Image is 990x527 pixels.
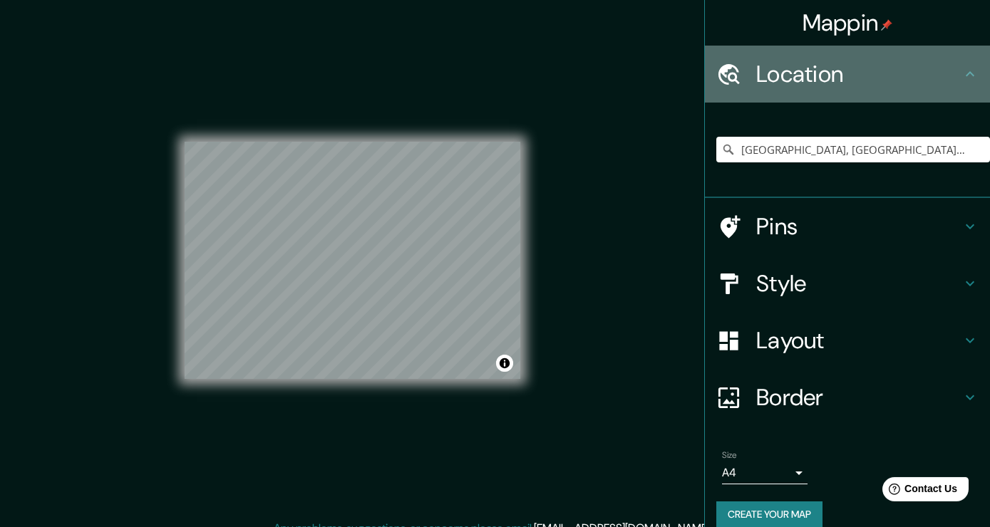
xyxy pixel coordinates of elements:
button: Toggle attribution [496,355,513,372]
h4: Style [756,269,961,298]
input: Pick your city or area [716,137,990,162]
h4: Pins [756,212,961,241]
canvas: Map [185,142,520,379]
div: Style [705,255,990,312]
div: Layout [705,312,990,369]
div: Location [705,46,990,103]
div: Border [705,369,990,426]
div: A4 [722,461,808,484]
iframe: Help widget launcher [863,471,974,511]
h4: Border [756,383,961,412]
h4: Layout [756,326,961,355]
h4: Mappin [803,9,893,37]
label: Size [722,449,737,461]
div: Pins [705,198,990,255]
img: pin-icon.png [881,19,892,31]
h4: Location [756,60,961,88]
